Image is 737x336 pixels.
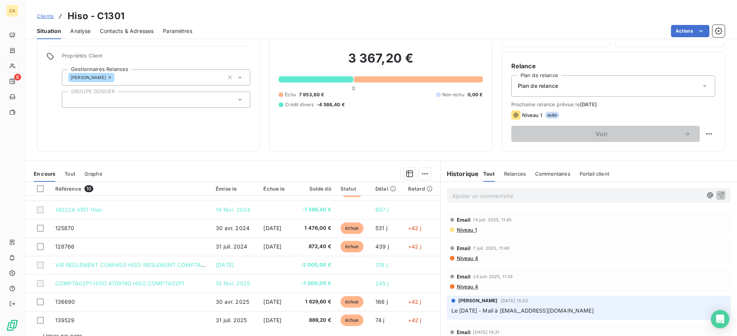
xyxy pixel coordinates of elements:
[263,225,281,231] span: [DATE]
[216,243,247,250] span: 31 juil. 2024
[451,307,594,314] span: Le [DATE] - Mail à [EMAIL_ADDRESS][DOMAIN_NAME]
[263,298,281,305] span: [DATE]
[711,310,729,328] div: Open Intercom Messenger
[375,280,388,287] span: 245 j
[522,112,542,118] span: Niveau 1
[340,296,364,308] span: échue
[375,206,388,213] span: 607 j
[55,280,185,287] span: COMPTA02P1 HISO 4709190 HISO COMPTA02P1
[375,298,388,305] span: 166 j
[297,186,331,192] div: Solde dû
[375,317,385,323] span: 74 j
[37,13,54,19] span: Clients
[340,241,364,252] span: échue
[456,255,478,261] span: Niveau 4
[473,330,499,334] span: [DATE] 16:31
[408,298,421,305] span: +42 j
[456,283,478,290] span: Niveau 4
[352,85,355,91] span: 0
[468,91,483,98] span: 0,00 €
[6,319,18,331] img: Logo LeanPay
[84,185,93,192] span: 10
[483,171,495,177] span: Tout
[6,5,18,17] div: CA
[216,186,254,192] div: Émise le
[297,206,331,214] span: -1 586,40 €
[55,225,74,231] span: 125870
[297,316,331,324] span: 889,20 €
[285,101,314,108] span: Crédit divers
[442,91,464,98] span: Non-échu
[285,91,296,98] span: Échu
[375,243,389,250] span: 439 j
[100,27,154,35] span: Contacts & Adresses
[457,273,471,280] span: Email
[55,262,260,268] span: VIR REGLEMENT COMHISO HISO REGLEMENT COMPTA ZZ1HCD1K79QL68ZB1
[37,12,54,20] a: Clients
[64,171,75,177] span: Tout
[263,317,281,323] span: [DATE]
[14,74,21,81] span: 6
[375,186,399,192] div: Délai
[441,169,479,178] h6: Historique
[34,171,55,177] span: En cours
[375,262,388,268] span: 318 j
[163,27,192,35] span: Paramètres
[457,329,471,335] span: Email
[55,243,75,250] span: 128766
[68,9,124,23] h3: Hiso - C1301
[297,224,331,232] span: 1 476,00 €
[279,51,483,74] h2: 3 367,20 €
[70,27,91,35] span: Analyse
[580,101,597,107] span: [DATE]
[456,227,477,233] span: Niveau 1
[580,171,609,177] span: Portail client
[504,171,526,177] span: Relances
[340,186,366,192] div: Statut
[68,96,74,103] input: Ajouter une valeur
[55,206,102,213] span: 140224 VIRT Hiso
[408,243,421,250] span: +42 j
[408,186,436,192] div: Retard
[84,171,102,177] span: Graphe
[408,317,421,323] span: +42 j
[37,27,61,35] span: Situation
[317,101,345,108] span: -4 586,40 €
[297,261,331,269] span: -2 000,00 €
[216,206,250,213] span: 14 févr. 2024
[71,75,106,80] span: [PERSON_NAME]
[545,112,560,119] span: auto
[297,298,331,306] span: 1 629,60 €
[216,280,250,287] span: 10 févr. 2025
[114,74,121,81] input: Ajouter une valeur
[216,317,247,323] span: 31 juil. 2025
[473,217,512,222] span: 14 juil. 2025, 11:45
[55,185,207,192] div: Référence
[458,297,498,304] span: [PERSON_NAME]
[473,246,509,250] span: 7 juil. 2025, 11:49
[55,317,75,323] span: 139529
[457,245,471,251] span: Email
[501,298,528,303] span: [DATE] 15:23
[55,298,75,305] span: 136690
[216,262,234,268] span: [DATE]
[408,225,421,231] span: +42 j
[518,82,558,90] span: Plan de relance
[457,217,471,223] span: Email
[511,126,700,142] button: Voir
[297,280,331,287] span: -1 000,00 €
[216,225,250,231] span: 30 avr. 2024
[511,61,715,71] h6: Relance
[671,25,709,37] button: Actions
[263,186,288,192] div: Échue le
[473,274,513,279] span: 24 juin 2025, 11:35
[299,91,324,98] span: 7 953,60 €
[340,315,364,326] span: échue
[535,171,570,177] span: Commentaires
[263,243,281,250] span: [DATE]
[375,225,387,231] span: 531 j
[62,53,250,63] span: Propriétés Client
[340,222,364,234] span: échue
[521,131,683,137] span: Voir
[216,298,249,305] span: 30 avr. 2025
